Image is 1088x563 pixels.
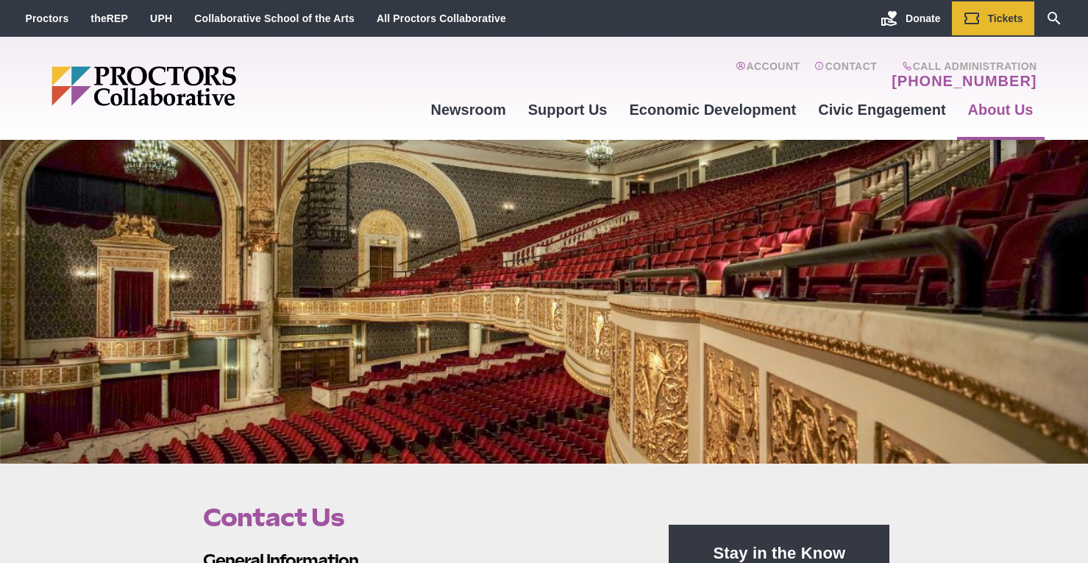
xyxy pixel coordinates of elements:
[807,90,956,130] a: Civic Engagement
[194,13,355,24] a: Collaborative School of the Arts
[892,72,1037,90] a: [PHONE_NUMBER]
[870,1,951,35] a: Donate
[517,90,619,130] a: Support Us
[957,90,1045,130] a: About Us
[988,13,1023,24] span: Tickets
[1034,1,1074,35] a: Search
[887,60,1037,72] span: Call Administration
[714,544,846,562] strong: Stay in the Know
[150,13,172,24] a: UPH
[90,13,128,24] a: theREP
[906,13,940,24] span: Donate
[203,503,636,531] h1: Contact Us
[619,90,808,130] a: Economic Development
[419,90,516,130] a: Newsroom
[51,66,349,106] img: Proctors logo
[377,13,506,24] a: All Proctors Collaborative
[952,1,1034,35] a: Tickets
[814,60,877,90] a: Contact
[26,13,69,24] a: Proctors
[736,60,800,90] a: Account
